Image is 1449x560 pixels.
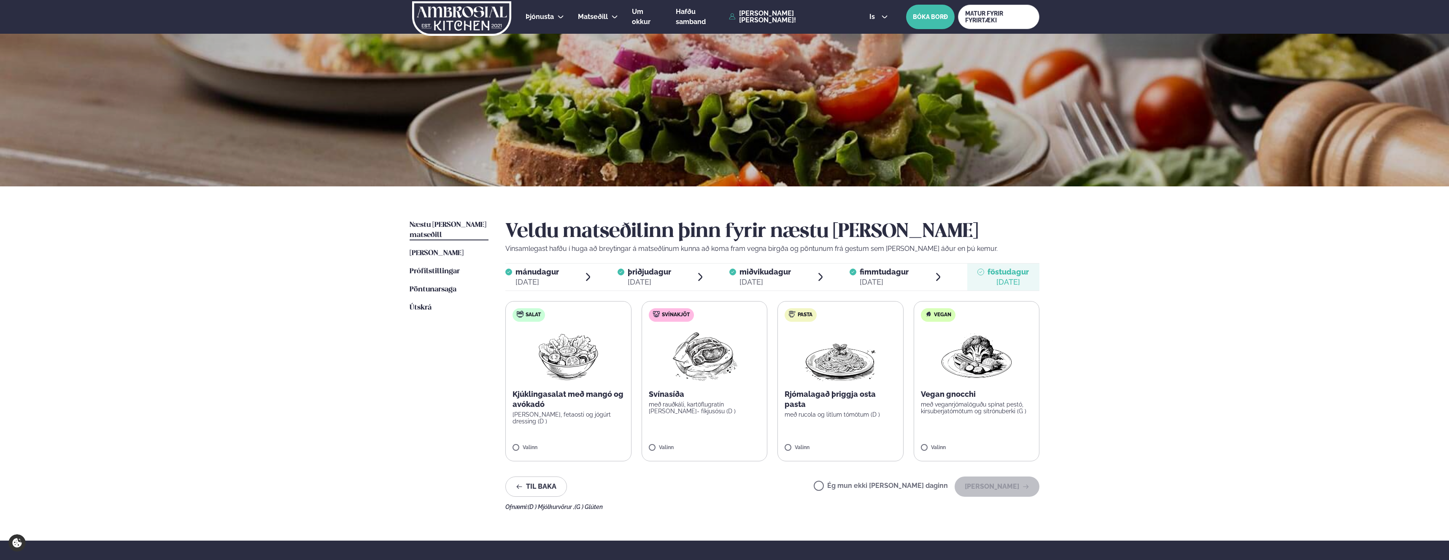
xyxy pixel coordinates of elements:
[575,503,603,510] span: (G ) Glúten
[526,12,554,22] a: Þjónusta
[410,220,488,240] a: Næstu [PERSON_NAME] matseðill
[513,411,624,425] p: [PERSON_NAME], fetaosti og jógúrt dressing (D )
[513,389,624,409] p: Kjúklingasalat með mangó og avókadó
[785,411,896,418] p: með rucola og litlum tómötum (D )
[526,13,554,21] span: Þjónusta
[798,312,812,318] span: Pasta
[8,534,26,552] a: Cookie settings
[578,13,608,21] span: Matseðill
[667,328,742,382] img: Pork-Meat.png
[628,267,671,276] span: þriðjudagur
[649,389,761,399] p: Svínasíða
[958,5,1039,29] a: MATUR FYRIR FYRIRTÆKI
[410,285,456,295] a: Pöntunarsaga
[517,311,523,318] img: salad.svg
[653,311,660,318] img: pork.svg
[632,8,650,26] span: Um okkur
[662,312,690,318] span: Svínakjöt
[803,328,877,382] img: Spagetti.png
[632,7,662,27] a: Um okkur
[988,267,1029,276] span: föstudagur
[921,389,1033,399] p: Vegan gnocchi
[515,277,559,287] div: [DATE]
[410,221,486,239] span: Næstu [PERSON_NAME] matseðill
[676,7,725,27] a: Hafðu samband
[729,10,850,24] a: [PERSON_NAME] [PERSON_NAME]!
[410,248,464,258] a: [PERSON_NAME]
[505,503,1039,510] div: Ofnæmi:
[505,244,1039,254] p: Vinsamlegast hafðu í huga að breytingar á matseðlinum kunna að koma fram vegna birgða og pöntunum...
[676,8,706,26] span: Hafðu samband
[531,328,606,382] img: Salad.png
[860,267,909,276] span: fimmtudagur
[955,477,1039,497] button: [PERSON_NAME]
[869,13,877,20] span: is
[785,389,896,409] p: Rjómalagað þriggja osta pasta
[410,304,432,311] span: Útskrá
[906,5,955,29] button: BÓKA BORÐ
[863,13,894,20] button: is
[410,267,460,277] a: Prófílstillingar
[860,277,909,287] div: [DATE]
[410,250,464,257] span: [PERSON_NAME]
[921,401,1033,415] p: með veganrjómalöguðu spínat pestó, kirsuberjatómötum og sítrónuberki (G )
[505,477,567,497] button: Til baka
[410,286,456,293] span: Pöntunarsaga
[410,268,460,275] span: Prófílstillingar
[789,311,796,318] img: pasta.svg
[505,220,1039,244] h2: Veldu matseðilinn þinn fyrir næstu [PERSON_NAME]
[411,1,512,36] img: logo
[925,311,932,318] img: Vegan.svg
[410,303,432,313] a: Útskrá
[578,12,608,22] a: Matseðill
[739,267,791,276] span: miðvikudagur
[939,328,1014,382] img: Vegan.png
[988,277,1029,287] div: [DATE]
[515,267,559,276] span: mánudagur
[628,277,671,287] div: [DATE]
[739,277,791,287] div: [DATE]
[526,312,541,318] span: Salat
[934,312,951,318] span: Vegan
[649,401,761,415] p: með rauðkáli, kartöflugratín [PERSON_NAME]- fíkjusósu (D )
[528,503,575,510] span: (D ) Mjólkurvörur ,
